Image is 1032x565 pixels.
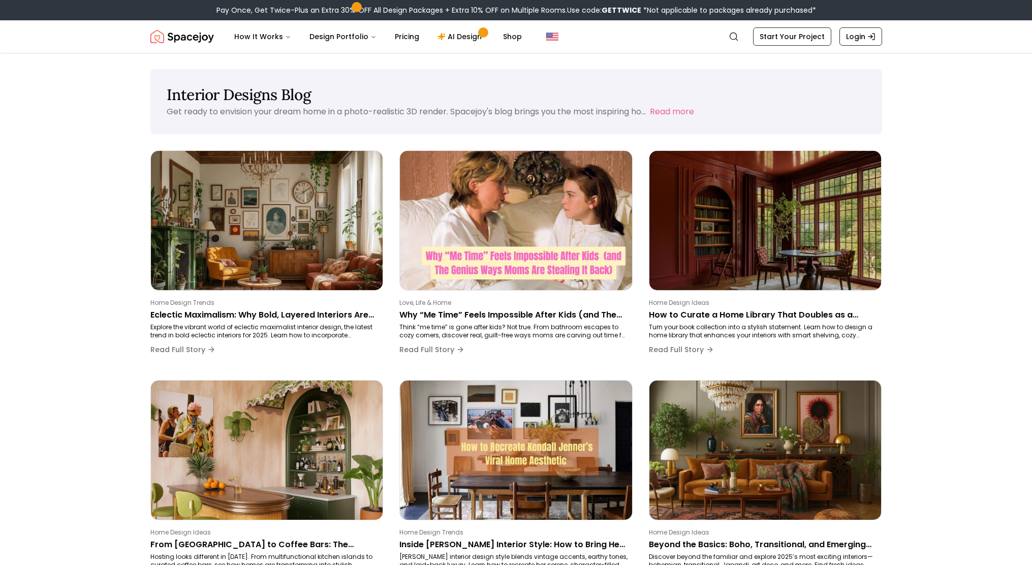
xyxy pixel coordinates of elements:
p: How to Curate a Home Library That Doubles as a Stunning Design Feature [649,309,878,321]
a: Shop [495,26,530,47]
img: Eclectic Maximalism: Why Bold, Layered Interiors Are 2025’s Hottest Design Trend [151,151,383,290]
p: Home Design Ideas [649,299,878,307]
button: Read Full Story [399,339,464,360]
a: Why “Me Time” Feels Impossible After Kids (and The Genius Ways Moms Are Stealing It Back)Love, Li... [399,150,633,364]
b: GETTWICE [602,5,641,15]
a: How to Curate a Home Library That Doubles as a Stunning Design FeatureHome Design IdeasHow to Cur... [649,150,882,364]
img: Beyond the Basics: Boho, Transitional, and Emerging Interior Design Styles for 2025 [649,381,882,520]
nav: Global [150,20,882,53]
img: Inside Kendall Jenner’s Interior Style: How to Bring Her Serene, Vintage-Meets-Luxury Aesthetic Home [400,381,632,520]
a: Pricing [387,26,427,47]
p: Why “Me Time” Feels Impossible After Kids (and The Genius Ways Moms Are Stealing It Back) [399,309,629,321]
button: Design Portfolio [301,26,385,47]
p: Inside [PERSON_NAME] Interior Style: How to Bring Her Serene, Vintage-Meets-Luxury Aesthetic Home [399,539,629,551]
p: Love, Life & Home [399,299,629,307]
span: *Not applicable to packages already purchased* [641,5,816,15]
button: Read Full Story [150,339,215,360]
p: Eclectic Maximalism: Why Bold, Layered Interiors Are 2025’s Hottest Design Trend [150,309,380,321]
p: Home Design Ideas [649,528,878,537]
img: Spacejoy Logo [150,26,214,47]
p: From [GEOGRAPHIC_DATA] to Coffee Bars: The Entertaining Trends Defining Homes in [DATE] [150,539,380,551]
button: Read Full Story [649,339,714,360]
p: Get ready to envision your dream home in a photo-realistic 3D render. Spacejoy's blog brings you ... [167,106,646,117]
p: Home Design Ideas [150,528,380,537]
p: Think “me time” is gone after kids? Not true. From bathroom escapes to cozy corners, discover rea... [399,323,629,339]
img: From Kitchen Islands to Coffee Bars: The Entertaining Trends Defining Homes in 2025 [151,381,383,520]
p: Beyond the Basics: Boho, Transitional, and Emerging Interior Design Styles for 2025 [649,539,878,551]
a: AI Design [429,26,493,47]
p: Home Design Trends [399,528,629,537]
h1: Interior Designs Blog [167,85,866,104]
a: Spacejoy [150,26,214,47]
button: Read more [650,106,694,118]
button: How It Works [226,26,299,47]
a: Eclectic Maximalism: Why Bold, Layered Interiors Are 2025’s Hottest Design TrendHome Design Trend... [150,150,384,364]
nav: Main [226,26,530,47]
span: Use code: [567,5,641,15]
a: Login [839,27,882,46]
img: Why “Me Time” Feels Impossible After Kids (and The Genius Ways Moms Are Stealing It Back) [400,151,632,290]
p: Turn your book collection into a stylish statement. Learn how to design a home library that enhan... [649,323,878,339]
img: United States [546,30,558,43]
p: Home Design Trends [150,299,380,307]
div: Pay Once, Get Twice-Plus an Extra 30% OFF All Design Packages + Extra 10% OFF on Multiple Rooms. [216,5,816,15]
img: How to Curate a Home Library That Doubles as a Stunning Design Feature [649,151,882,290]
a: Start Your Project [753,27,831,46]
p: Explore the vibrant world of eclectic maximalist interior design, the latest trend in bold eclect... [150,323,380,339]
